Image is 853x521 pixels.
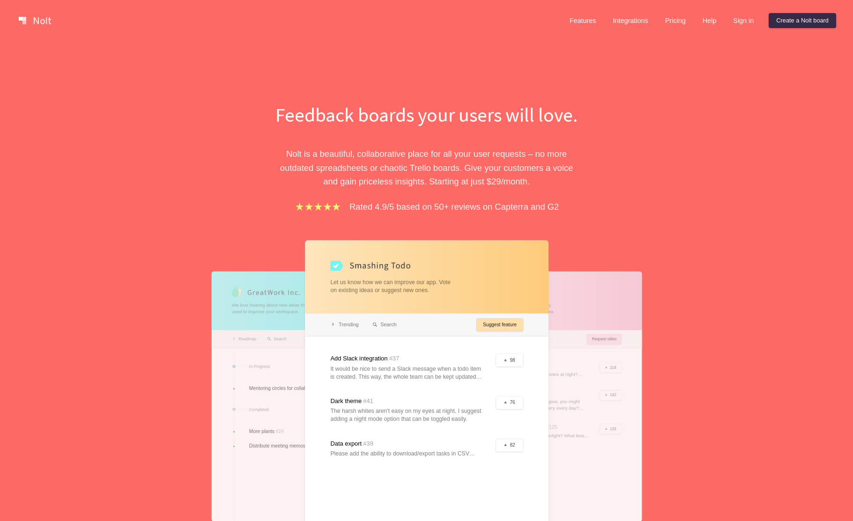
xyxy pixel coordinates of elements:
p: Rated 4.9/5 based on 50+ reviews on Capterra and G2 [349,200,559,213]
a: Sign in [726,13,761,28]
h1: Feedback boards your users will love. [265,101,588,128]
a: Create a Nolt board [769,13,836,28]
a: Pricing [658,13,693,28]
a: Help [695,13,724,28]
p: Nolt is a beautiful, collaborative place for all your user requests – no more outdated spreadshee... [265,147,588,188]
a: Features [562,13,604,28]
img: stars.b067e34983.png [294,201,342,212]
a: Integrations [605,13,655,28]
